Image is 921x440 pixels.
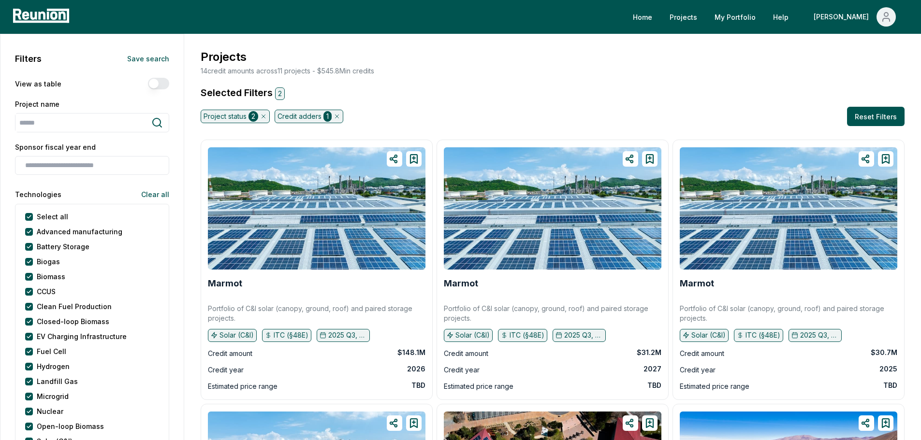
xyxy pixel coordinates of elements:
[444,147,661,270] img: Marmot
[208,381,278,392] div: Estimated price range
[680,364,716,376] div: Credit year
[411,381,425,390] div: TBD
[15,52,42,65] h2: Filters
[444,348,488,359] div: Credit amount
[444,364,480,376] div: Credit year
[625,7,660,27] a: Home
[208,329,257,341] button: Solar (C&I)
[680,381,749,392] div: Estimated price range
[208,348,252,359] div: Credit amount
[15,99,169,109] label: Project name
[317,329,370,341] button: 2025 Q3, 2025 Q4, 2026 Q1, 2026 Q2, 2026 Q3, 2026 Q4, 2027 Q1, 2027 Q2, 2027 Q3
[847,107,905,126] button: Reset Filters
[680,348,724,359] div: Credit amount
[133,185,169,204] button: Clear all
[37,316,109,326] label: Closed-loop Biomass
[691,330,726,340] p: Solar (C&I)
[15,79,61,89] label: View as table
[37,271,65,282] label: Biomass
[806,7,904,27] button: [PERSON_NAME]
[647,381,661,390] div: TBD
[37,421,104,431] label: Open-loop Biomass
[662,7,705,27] a: Projects
[37,227,122,237] label: Advanced manufacturing
[328,330,367,340] p: 2025 Q3, 2025 Q4, 2026 Q1, 2026 Q2, 2026 Q3, 2026 Q4, 2027 Q1, 2027 Q2, 2027 Q3
[199,85,906,100] h4: Selected Filters
[553,329,606,341] button: 2025 Q3, 2025 Q4, 2026 Q1, 2026 Q2, 2026 Q3, 2026 Q4, 2027 Q1, 2027 Q2, 2027 Q3
[680,147,897,270] img: Marmot
[444,304,661,323] p: Portfolio of C&I solar (canopy, ground, roof) and paired storage projects.
[37,391,69,401] label: Microgrid
[37,361,70,371] label: Hydrogen
[275,110,343,123] div: Credit adders
[680,279,714,288] a: Marmot
[746,330,780,340] p: ITC (§48E)
[444,278,478,288] b: Marmot
[789,329,842,341] button: 2025 Q3, 2025 Q4, 2026 Q1, 2026 Q2, 2026 Q3, 2026 Q4, 2027 Q1, 2027 Q2, 2027 Q3
[643,364,661,374] div: 2027
[208,278,242,288] b: Marmot
[444,381,513,392] div: Estimated price range
[37,331,127,341] label: EV Charging Infrastructure
[208,364,244,376] div: Credit year
[37,406,63,416] label: Nuclear
[871,348,897,357] div: $30.7M
[444,279,478,288] a: Marmot
[680,278,714,288] b: Marmot
[814,7,873,27] div: [PERSON_NAME]
[199,48,374,66] h3: Projects
[37,212,68,222] label: Select all
[397,348,425,357] div: $148.1M
[879,364,897,374] div: 2025
[219,330,254,340] p: Solar (C&I)
[37,376,78,386] label: Landfill Gas
[37,301,112,312] label: Clean Fuel Production
[249,111,258,122] div: 2
[208,279,242,288] a: Marmot
[199,66,374,76] p: 14 credit amounts across 11 projects - $ 545.8M in credits
[275,87,285,100] div: 2
[15,189,61,199] label: Technologies
[444,329,493,341] button: Solar (C&I)
[564,330,603,340] p: 2025 Q3, 2025 Q4, 2026 Q1, 2026 Q2, 2026 Q3, 2026 Q4, 2027 Q1, 2027 Q2, 2027 Q3
[510,330,544,340] p: ITC (§48E)
[208,304,425,323] p: Portfolio of C&I solar (canopy, ground, roof) and paired storage projects.
[323,111,332,122] div: 1
[37,241,89,252] label: Battery Storage
[883,381,897,390] div: TBD
[37,286,56,297] label: CCUS
[637,348,661,357] div: $31.2M
[707,7,763,27] a: My Portfolio
[37,346,66,356] label: Fuel Cell
[407,364,425,374] div: 2026
[455,330,490,340] p: Solar (C&I)
[680,329,729,341] button: Solar (C&I)
[15,142,169,152] label: Sponsor fiscal year end
[201,110,270,123] div: Project status
[274,330,308,340] p: ITC (§48E)
[765,7,796,27] a: Help
[625,7,911,27] nav: Main
[37,256,60,267] label: Biogas
[208,147,425,270] img: Marmot
[680,304,897,323] p: Portfolio of C&I solar (canopy, ground, roof) and paired storage projects.
[119,49,169,68] button: Save search
[800,330,839,340] p: 2025 Q3, 2025 Q4, 2026 Q1, 2026 Q2, 2026 Q3, 2026 Q4, 2027 Q1, 2027 Q2, 2027 Q3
